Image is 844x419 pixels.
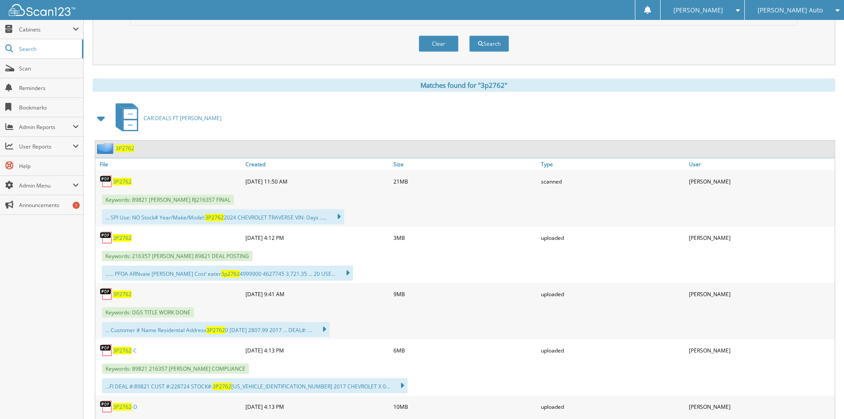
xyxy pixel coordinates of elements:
span: [PERSON_NAME] Auto [758,8,823,13]
span: 3P2762 [205,214,224,221]
div: ...... PFOA ARNvaie [PERSON_NAME] Cost’ eater 4999900 4627745 3,721.35 ... 20 USE... [102,266,353,281]
div: [DATE] 9:41 AM [243,285,391,303]
a: Size [391,158,539,170]
span: Keywords: 89821 [PERSON_NAME] RJ216357 FINAL [102,195,234,205]
a: File [95,158,243,170]
div: 10MB [391,398,539,415]
div: 3MB [391,229,539,247]
div: [PERSON_NAME] [687,341,835,359]
div: [PERSON_NAME] [687,285,835,303]
a: CAR DEALS FT [PERSON_NAME] [110,101,222,136]
div: uploaded [539,229,687,247]
button: Search [469,35,509,52]
span: 3p2762 [221,270,240,278]
a: 3P2762-D [113,403,137,411]
div: [DATE] 4:13 PM [243,341,391,359]
div: [PERSON_NAME] [687,229,835,247]
span: Keywords: DGS TITLE WORK DONE [102,307,194,317]
span: Scan [19,65,79,72]
a: 3P2762-C [113,347,137,354]
span: [PERSON_NAME] [673,8,723,13]
div: [PERSON_NAME] [687,398,835,415]
span: User Reports [19,143,73,150]
span: Keywords: 89821 216357 [PERSON_NAME] COMPLIANCE [102,364,249,374]
img: PDF.png [100,231,113,244]
img: PDF.png [100,287,113,301]
div: uploaded [539,398,687,415]
img: folder2.png [97,143,116,154]
span: Admin Reports [19,123,73,131]
div: [DATE] 11:50 AM [243,172,391,190]
span: Admin Menu [19,182,73,189]
div: 1 [73,202,80,209]
div: Matches found for "3p2762" [93,78,835,92]
div: 21MB [391,172,539,190]
div: scanned [539,172,687,190]
span: 3P2762 [113,347,132,354]
span: Keywords: 216357 [PERSON_NAME] 89821 DEAL POSTING [102,251,253,261]
img: PDF.png [100,400,113,413]
a: 3P2762 [113,178,132,185]
span: Reminders [19,84,79,92]
div: ... Customer # Name Residential Address 0 [DATE] 2807.99 2017 ... DEAL#: ... [102,322,330,337]
a: Created [243,158,391,170]
a: 3P2762 [116,145,134,152]
span: Announcements [19,201,79,209]
a: 3P2762 [113,234,132,242]
span: 3P2762 [213,383,231,390]
a: 3P2762 [113,290,132,298]
span: 3P2762 [113,403,132,411]
span: Search [19,45,78,53]
div: [DATE] 4:12 PM [243,229,391,247]
div: [PERSON_NAME] [687,172,835,190]
span: Bookmarks [19,104,79,111]
div: uploaded [539,341,687,359]
img: PDF.png [100,344,113,357]
div: ... SPI Use: NO Stock# Year/Make/Model: 2024 CHEVROLET TRAVERSE VIN: Days ..... [102,209,344,224]
img: scan123-logo-white.svg [9,4,75,16]
span: 3P2762 [206,326,225,334]
div: uploaded [539,285,687,303]
div: [DATE] 4:13 PM [243,398,391,415]
img: PDF.png [100,175,113,188]
a: Type [539,158,687,170]
span: CAR DEALS FT [PERSON_NAME] [144,114,222,122]
span: Help [19,162,79,170]
div: 9MB [391,285,539,303]
div: 6MB [391,341,539,359]
a: User [687,158,835,170]
span: Cabinets [19,26,73,33]
button: Clear [419,35,459,52]
div: ...FI DEAL #:89821 CUST #:228724 STOCK#: [US_VEHICLE_IDENTIFICATION_NUMBER] 2017 CHEVROLET X 0... [102,378,408,393]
